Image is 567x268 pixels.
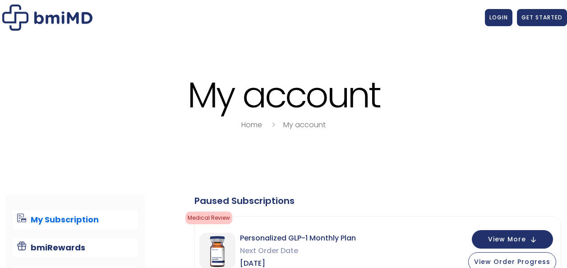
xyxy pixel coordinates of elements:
button: View More [472,230,553,249]
a: bmiRewards [13,238,138,257]
span: View Order Progress [474,257,550,266]
img: My account [2,5,92,31]
i: breadcrumbs separator [268,120,278,130]
span: LOGIN [489,14,508,21]
span: GET STARTED [521,14,562,21]
a: LOGIN [485,9,512,26]
span: Medical Review [185,212,232,224]
a: My account [283,120,326,130]
a: GET STARTED [517,9,567,26]
span: Next Order Date [240,245,356,257]
div: Paused Subscriptions [194,194,561,207]
span: View More [488,236,526,242]
a: My Subscription [13,210,138,229]
a: Home [241,120,262,130]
